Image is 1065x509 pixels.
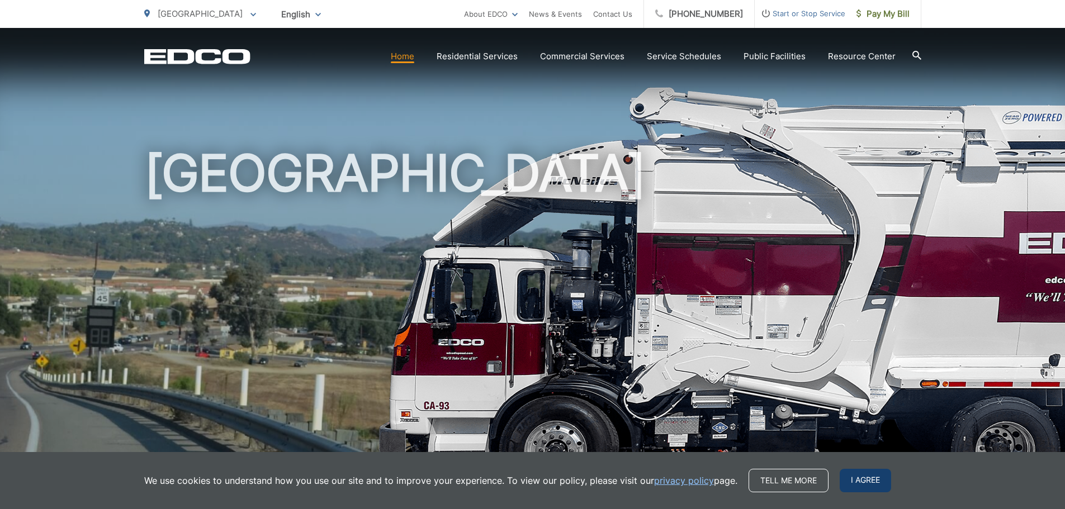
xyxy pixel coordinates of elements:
[144,49,250,64] a: EDCD logo. Return to the homepage.
[144,145,921,499] h1: [GEOGRAPHIC_DATA]
[749,469,829,492] a: Tell me more
[158,8,243,19] span: [GEOGRAPHIC_DATA]
[840,469,891,492] span: I agree
[593,7,632,21] a: Contact Us
[273,4,329,24] span: English
[828,50,896,63] a: Resource Center
[464,7,518,21] a: About EDCO
[540,50,624,63] a: Commercial Services
[437,50,518,63] a: Residential Services
[529,7,582,21] a: News & Events
[144,474,737,487] p: We use cookies to understand how you use our site and to improve your experience. To view our pol...
[744,50,806,63] a: Public Facilities
[391,50,414,63] a: Home
[647,50,721,63] a: Service Schedules
[856,7,910,21] span: Pay My Bill
[654,474,714,487] a: privacy policy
